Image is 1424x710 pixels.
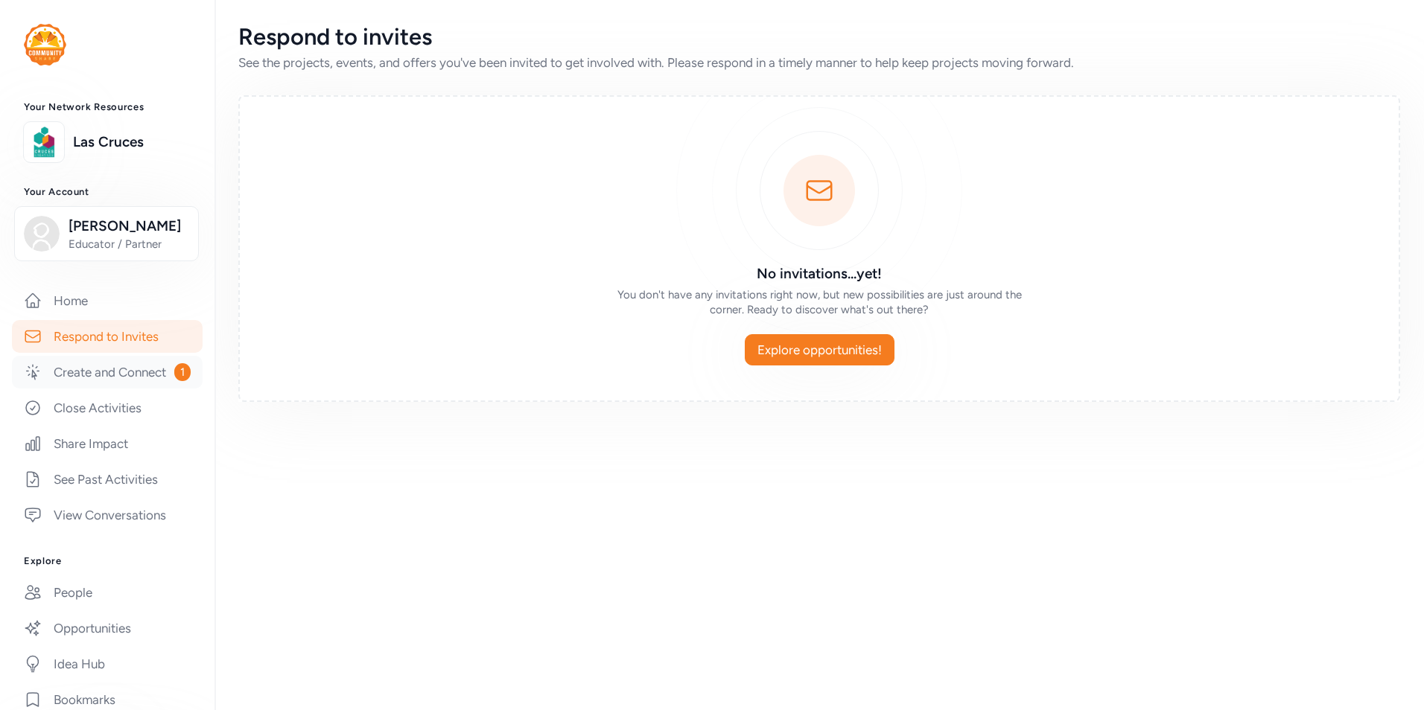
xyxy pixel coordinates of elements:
[238,54,1400,71] div: See the projects, events, and offers you've been invited to get involved with. Please respond in ...
[12,612,203,645] a: Opportunities
[14,206,199,261] button: [PERSON_NAME]Educator / Partner
[24,24,66,65] img: logo
[69,216,189,237] span: [PERSON_NAME]
[12,463,203,496] a: See Past Activities
[12,427,203,460] a: Share Impact
[12,320,203,353] a: Respond to Invites
[12,356,203,388] a: Create and Connect1
[174,363,191,381] span: 1
[12,576,203,609] a: People
[69,237,189,252] span: Educator / Partner
[757,341,882,359] span: Explore opportunities!
[24,186,191,198] h3: Your Account
[238,24,1400,51] div: Respond to invites
[12,499,203,531] a: View Conversations
[24,101,191,113] h3: Your Network Resources
[73,132,191,153] a: Las Cruces
[28,126,60,159] img: logo
[605,287,1034,317] div: You don't have any invitations right now, but new possibilities are just around the corner. Ready...
[24,555,191,567] h3: Explore
[12,284,203,317] a: Home
[745,334,894,365] button: Explore opportunities!
[12,391,203,424] a: Close Activities
[605,263,1034,284] h3: No invitations...yet!
[12,647,203,680] a: Idea Hub
[746,335,894,365] a: Explore opportunities!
